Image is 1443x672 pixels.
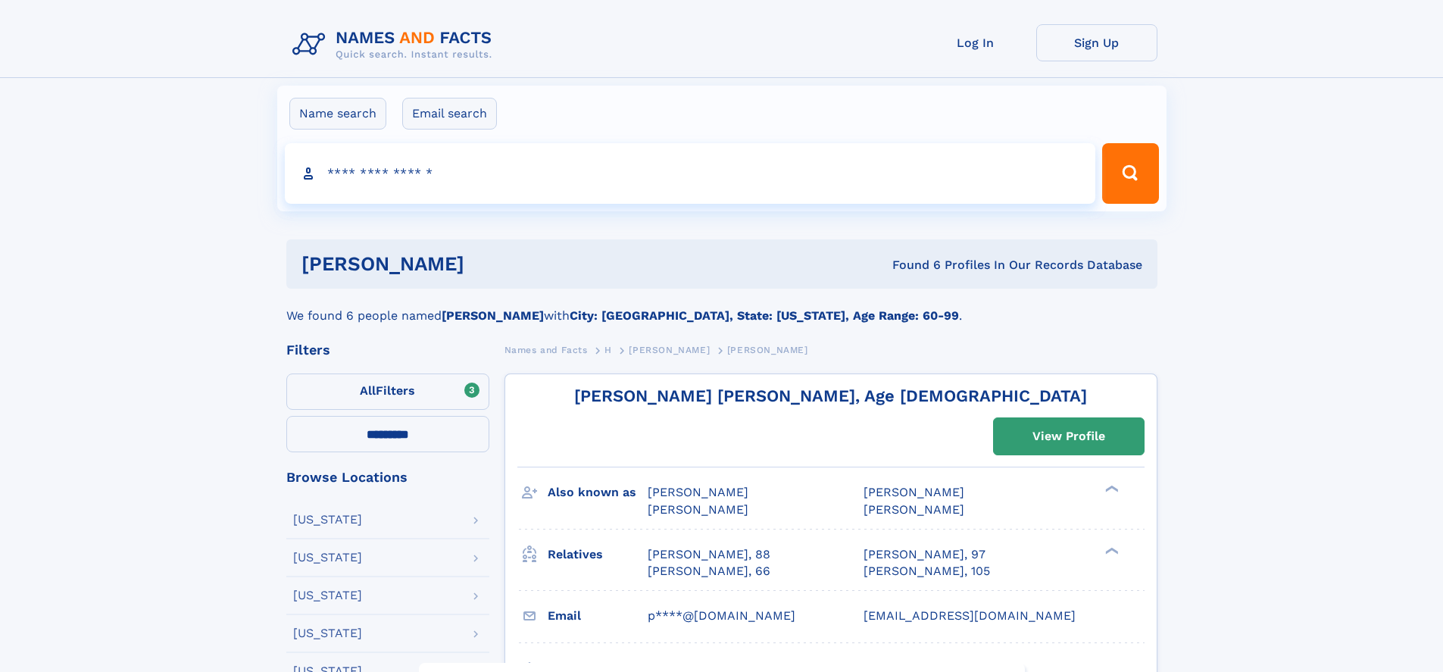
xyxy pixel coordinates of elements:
div: Browse Locations [286,470,489,484]
div: View Profile [1032,419,1105,454]
input: search input [285,143,1096,204]
div: ❯ [1101,484,1120,494]
a: [PERSON_NAME] [629,340,710,359]
div: [US_STATE] [293,589,362,602]
a: Names and Facts [504,340,588,359]
a: H [604,340,612,359]
div: Filters [286,343,489,357]
a: [PERSON_NAME], 88 [648,546,770,563]
label: Filters [286,374,489,410]
a: [PERSON_NAME], 97 [864,546,985,563]
div: [US_STATE] [293,552,362,564]
a: Log In [915,24,1036,61]
span: [PERSON_NAME] [727,345,808,355]
h1: [PERSON_NAME] [301,255,679,273]
h3: Also known as [548,480,648,505]
a: [PERSON_NAME], 105 [864,563,990,580]
div: We found 6 people named with . [286,289,1157,325]
a: Sign Up [1036,24,1157,61]
a: [PERSON_NAME], 66 [648,563,770,580]
b: [PERSON_NAME] [442,308,544,323]
label: Name search [289,98,386,130]
div: [US_STATE] [293,514,362,526]
span: [PERSON_NAME] [864,485,964,499]
label: Email search [402,98,497,130]
div: Found 6 Profiles In Our Records Database [678,257,1142,273]
img: Logo Names and Facts [286,24,504,65]
b: City: [GEOGRAPHIC_DATA], State: [US_STATE], Age Range: 60-99 [570,308,959,323]
h3: Relatives [548,542,648,567]
button: Search Button [1102,143,1158,204]
span: [PERSON_NAME] [864,502,964,517]
span: [PERSON_NAME] [648,485,748,499]
span: H [604,345,612,355]
div: [US_STATE] [293,627,362,639]
span: [PERSON_NAME] [648,502,748,517]
a: [PERSON_NAME] [PERSON_NAME], Age [DEMOGRAPHIC_DATA] [574,386,1087,405]
a: View Profile [994,418,1144,455]
span: [EMAIL_ADDRESS][DOMAIN_NAME] [864,608,1076,623]
span: All [360,383,376,398]
span: [PERSON_NAME] [629,345,710,355]
div: ❯ [1101,545,1120,555]
h3: Email [548,603,648,629]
